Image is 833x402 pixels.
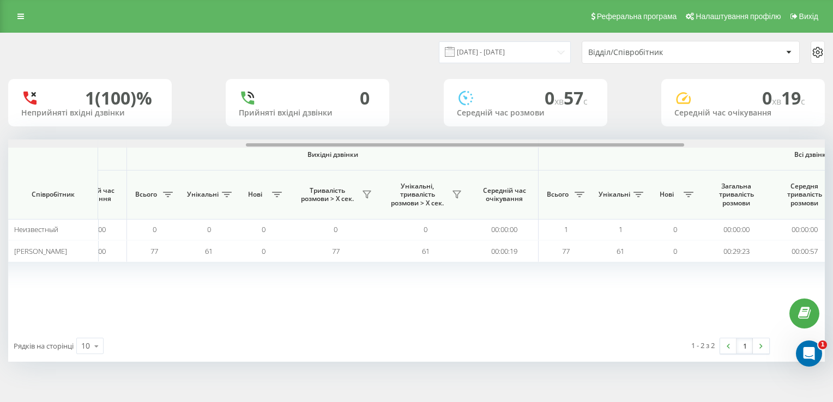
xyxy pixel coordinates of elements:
[562,246,570,256] span: 77
[14,224,58,234] span: Неизвестный
[778,182,830,208] span: Середня тривалість розмови
[187,190,219,199] span: Унікальні
[21,108,159,118] div: Неприйняті вхідні дзвінки
[619,224,623,234] span: 1
[239,108,376,118] div: Прийняті вхідні дзвінки
[554,95,564,107] span: хв
[85,86,95,109] font: 1
[262,224,265,234] span: 0
[653,190,680,199] span: Нові
[696,12,781,21] span: Налаштування профілю
[702,219,770,240] td: 00:00:00
[14,246,67,256] span: [PERSON_NAME]
[737,338,753,354] a: 1
[599,190,630,199] span: Унікальні
[818,340,827,349] span: 1
[617,246,624,256] span: 61
[457,108,594,118] div: Середній час розмови
[150,246,158,256] span: 77
[796,340,822,367] iframe: Intercom live chat
[205,246,213,256] span: 61
[424,224,427,234] span: 0
[702,240,770,261] td: 00:29:23
[772,95,781,107] span: хв
[422,246,430,256] span: 61
[296,186,359,203] span: Тривалість розмови > Х сек.
[564,86,583,109] font: 57
[242,190,269,199] span: Нові
[17,190,88,199] span: Співробітник
[470,219,539,240] td: 00:00:00
[588,48,719,57] div: Відділ/Співробітник
[710,182,762,208] span: Загальна тривалість розмови
[673,246,677,256] span: 0
[95,86,152,109] font: (100)%
[674,108,812,118] div: Середній час очікування
[360,88,370,108] div: 0
[597,12,677,21] span: Реферальна програма
[799,12,818,21] span: Вихід
[544,190,571,199] span: Всього
[564,224,568,234] span: 1
[81,340,90,351] div: 10
[132,190,160,199] span: Всього
[332,246,340,256] span: 77
[334,224,337,234] span: 0
[470,240,539,261] td: 00:00:19
[207,224,211,234] span: 0
[673,224,677,234] span: 0
[386,182,449,208] span: Унікальні, тривалість розмови > Х сек.
[762,86,781,109] span: 0
[153,224,156,234] span: 0
[801,95,805,107] span: c
[691,340,715,351] div: 1 - 2 з 2
[14,341,74,351] span: Рядків на сторінці
[479,186,530,203] span: Середній час очікування
[583,95,588,107] span: c
[781,86,801,109] font: 19
[545,86,564,109] span: 0
[153,150,513,159] span: Вихідні дзвінки
[262,246,265,256] span: 0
